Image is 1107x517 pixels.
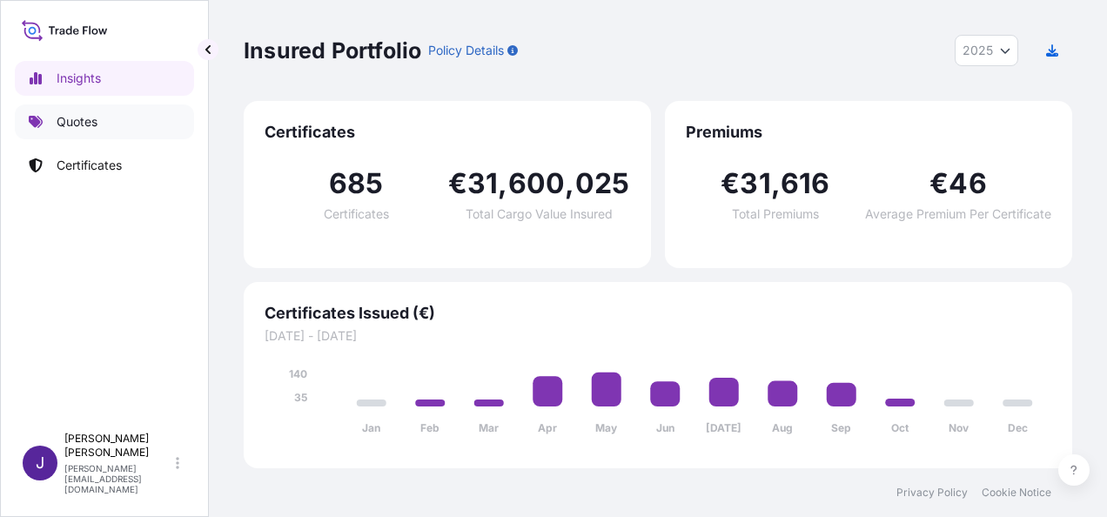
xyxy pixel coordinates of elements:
[15,104,194,139] a: Quotes
[329,170,384,198] span: 685
[64,432,172,460] p: [PERSON_NAME] [PERSON_NAME]
[294,391,307,404] tspan: 35
[1008,421,1028,434] tspan: Dec
[686,122,1051,143] span: Premiums
[896,486,968,500] a: Privacy Policy
[479,421,499,434] tspan: Mar
[244,37,421,64] p: Insured Portfolio
[467,170,498,198] span: 31
[57,70,101,87] p: Insights
[466,208,613,220] span: Total Cargo Value Insured
[771,170,781,198] span: ,
[420,421,439,434] tspan: Feb
[265,327,1051,345] span: [DATE] - [DATE]
[732,208,819,220] span: Total Premiums
[508,170,566,198] span: 600
[891,421,909,434] tspan: Oct
[15,148,194,183] a: Certificates
[963,42,993,59] span: 2025
[64,463,172,494] p: [PERSON_NAME][EMAIL_ADDRESS][DOMAIN_NAME]
[265,303,1051,324] span: Certificates Issued (€)
[57,157,122,174] p: Certificates
[575,170,630,198] span: 025
[706,421,741,434] tspan: [DATE]
[324,208,389,220] span: Certificates
[772,421,793,434] tspan: Aug
[57,113,97,131] p: Quotes
[831,421,851,434] tspan: Sep
[955,35,1018,66] button: Year Selector
[289,367,307,380] tspan: 140
[949,421,969,434] tspan: Nov
[36,454,44,472] span: J
[721,170,740,198] span: €
[15,61,194,96] a: Insights
[448,170,467,198] span: €
[982,486,1051,500] a: Cookie Notice
[362,421,380,434] tspan: Jan
[428,42,504,59] p: Policy Details
[498,170,507,198] span: ,
[538,421,557,434] tspan: Apr
[565,170,574,198] span: ,
[656,421,674,434] tspan: Jun
[949,170,986,198] span: 46
[595,421,618,434] tspan: May
[929,170,949,198] span: €
[265,122,630,143] span: Certificates
[781,170,830,198] span: 616
[740,170,770,198] span: 31
[865,208,1051,220] span: Average Premium Per Certificate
